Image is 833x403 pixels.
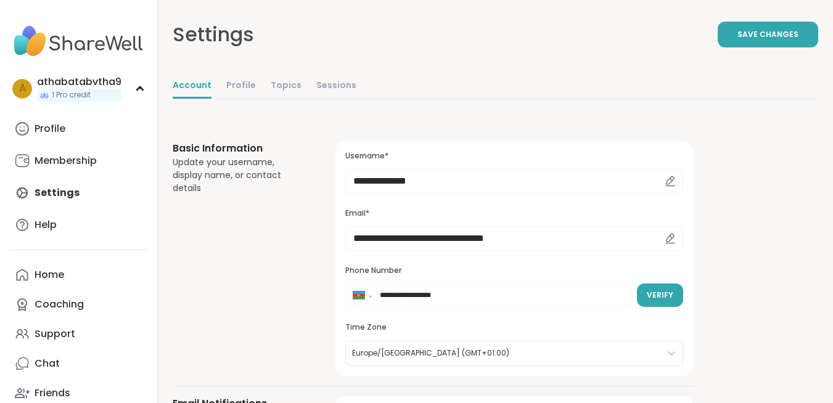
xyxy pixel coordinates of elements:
div: Chat [35,357,60,370]
span: Save Changes [737,29,798,40]
h3: Time Zone [345,322,683,333]
a: Coaching [10,290,147,319]
img: ShareWell Nav Logo [10,20,147,63]
h3: Username* [345,151,683,161]
div: Update your username, display name, or contact details [173,156,306,195]
div: Settings [173,20,254,49]
a: Topics [271,74,302,99]
a: Chat [10,349,147,378]
button: Verify [637,283,683,307]
a: Profile [10,114,147,144]
a: Account [173,74,211,99]
div: Home [35,268,64,282]
div: Profile [35,122,65,136]
div: athabatabvtha9 [37,75,121,89]
h3: Email* [345,208,683,219]
a: Profile [226,74,256,99]
span: a [19,81,26,97]
a: Sessions [316,74,356,99]
a: Support [10,319,147,349]
span: Verify [647,290,673,301]
button: Save Changes [718,22,818,47]
h3: Phone Number [345,266,683,276]
a: Membership [10,146,147,176]
a: Home [10,260,147,290]
a: Help [10,210,147,240]
h3: Basic Information [173,141,306,156]
div: Support [35,327,75,341]
div: Coaching [35,298,84,311]
div: Friends [35,386,70,400]
span: 1 Pro credit [52,90,91,100]
div: Membership [35,154,97,168]
div: Help [35,218,57,232]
